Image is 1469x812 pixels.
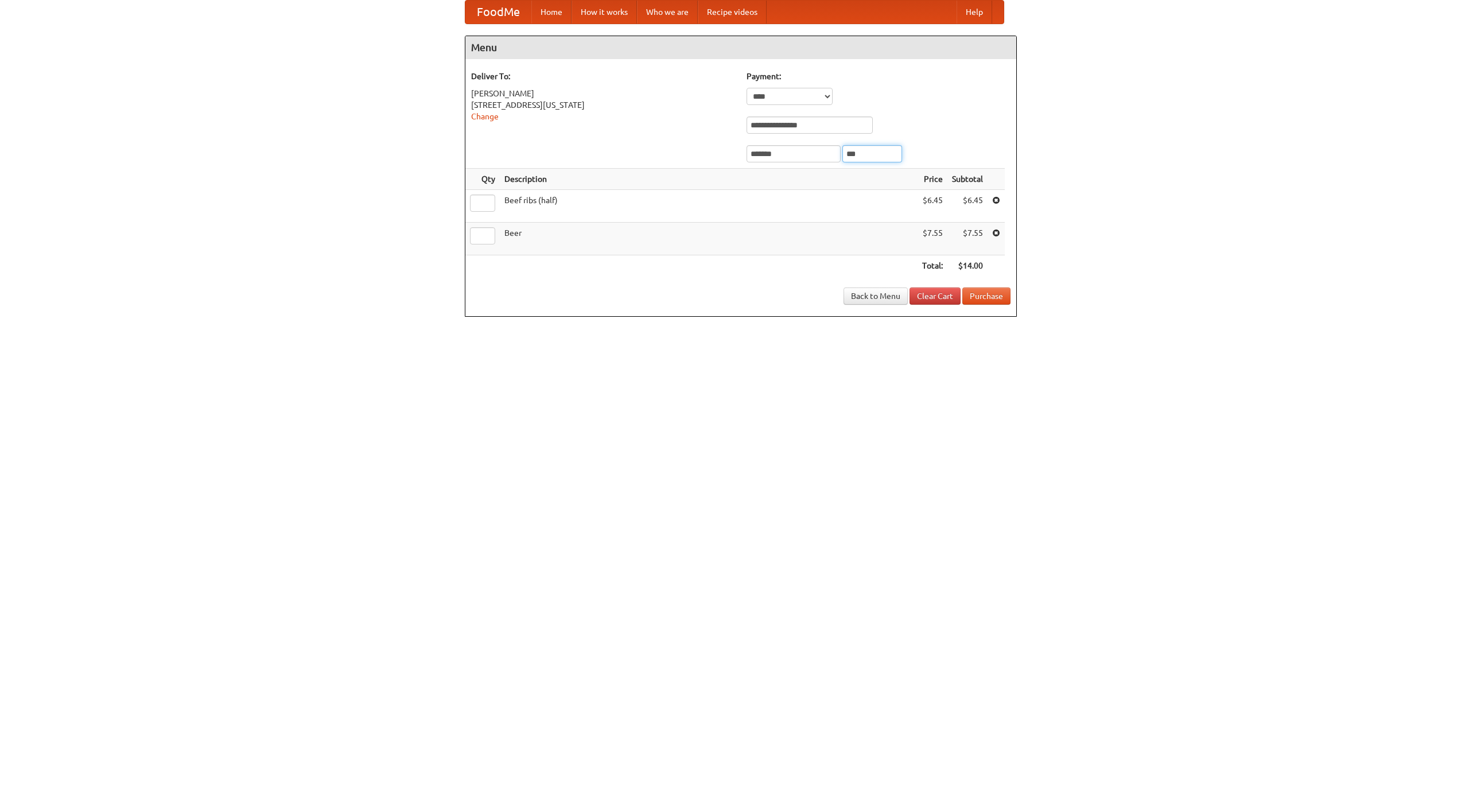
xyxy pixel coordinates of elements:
[962,287,1011,305] button: Purchase
[947,169,988,190] th: Subtotal
[947,255,988,277] th: $14.00
[500,169,918,190] th: Description
[572,1,637,24] a: How it works
[947,190,988,223] td: $6.45
[465,36,1016,59] h4: Menu
[637,1,698,24] a: Who we are
[500,223,918,255] td: Beer
[918,255,947,277] th: Total:
[947,223,988,255] td: $7.55
[747,71,1011,82] h5: Payment:
[698,1,767,24] a: Recipe videos
[465,169,500,190] th: Qty
[918,190,947,223] td: $6.45
[471,71,735,82] h5: Deliver To:
[957,1,992,24] a: Help
[471,112,499,121] a: Change
[910,287,961,305] a: Clear Cart
[844,287,908,305] a: Back to Menu
[918,169,947,190] th: Price
[471,88,735,99] div: [PERSON_NAME]
[918,223,947,255] td: $7.55
[471,99,735,111] div: [STREET_ADDRESS][US_STATE]
[465,1,531,24] a: FoodMe
[531,1,572,24] a: Home
[500,190,918,223] td: Beef ribs (half)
